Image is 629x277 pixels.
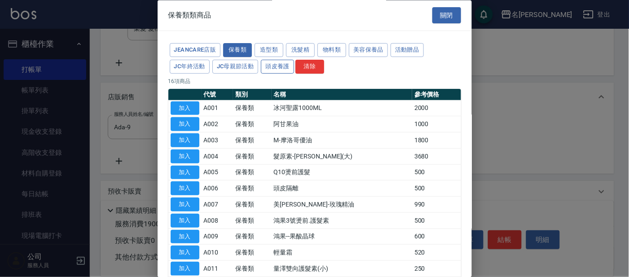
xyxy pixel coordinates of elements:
td: 500 [412,165,461,181]
button: JC年終活動 [170,60,210,74]
td: 冰河聖露1000ML [272,101,412,117]
td: 保養類 [233,149,272,165]
td: A006 [202,180,233,197]
td: Q10燙前護髮 [272,165,412,181]
button: 頭皮養護 [261,60,294,74]
td: 保養類 [233,261,272,277]
td: 500 [412,180,461,197]
td: M-摩洛哥優油 [272,132,412,149]
button: 加入 [171,101,199,115]
td: A008 [202,213,233,229]
button: JC母親節活動 [212,60,259,74]
button: 加入 [171,198,199,212]
td: 保養類 [233,197,272,213]
button: 加入 [171,182,199,196]
button: 物料類 [317,44,346,57]
td: 保養類 [233,165,272,181]
td: 髮原素-[PERSON_NAME](大) [272,149,412,165]
button: 加入 [171,166,199,180]
td: A002 [202,116,233,132]
th: 名稱 [272,89,412,101]
button: 清除 [295,60,324,74]
td: 1800 [412,132,461,149]
td: A007 [202,197,233,213]
button: 加入 [171,118,199,132]
td: 保養類 [233,245,272,261]
td: 鴻果3號燙前.護髮素 [272,213,412,229]
td: 990 [412,197,461,213]
button: 活動贈品 [391,44,424,57]
td: 量澤雙向護髮素(小) [272,261,412,277]
button: 加入 [171,230,199,244]
td: 1000 [412,116,461,132]
button: 加入 [171,214,199,228]
th: 類別 [233,89,272,101]
td: 500 [412,213,461,229]
p: 16 項商品 [168,77,461,85]
button: 洗髮精 [286,44,315,57]
td: 2000 [412,101,461,117]
td: 頭皮隔離 [272,180,412,197]
td: 保養類 [233,229,272,245]
td: 美[PERSON_NAME]-玫瑰精油 [272,197,412,213]
th: 參考價格 [412,89,461,101]
td: 600 [412,229,461,245]
td: 3680 [412,149,461,165]
button: 關閉 [432,7,461,24]
td: A009 [202,229,233,245]
td: A004 [202,149,233,165]
button: 造型類 [255,44,283,57]
td: A010 [202,245,233,261]
button: 加入 [171,149,199,163]
button: 美容保養品 [349,44,388,57]
td: A001 [202,101,233,117]
td: 保養類 [233,101,272,117]
td: 保養類 [233,213,272,229]
td: 保養類 [233,116,272,132]
td: 輕量霜 [272,245,412,261]
td: 保養類 [233,180,272,197]
td: A005 [202,165,233,181]
td: 鴻果--果酸晶球 [272,229,412,245]
button: 保養類 [223,44,252,57]
span: 保養類類商品 [168,11,211,20]
button: JeanCare店販 [170,44,221,57]
button: 加入 [171,134,199,148]
td: A003 [202,132,233,149]
td: A011 [202,261,233,277]
td: 520 [412,245,461,261]
button: 加入 [171,262,199,276]
td: 250 [412,261,461,277]
button: 加入 [171,246,199,260]
td: 保養類 [233,132,272,149]
th: 代號 [202,89,233,101]
td: 阿甘果油 [272,116,412,132]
